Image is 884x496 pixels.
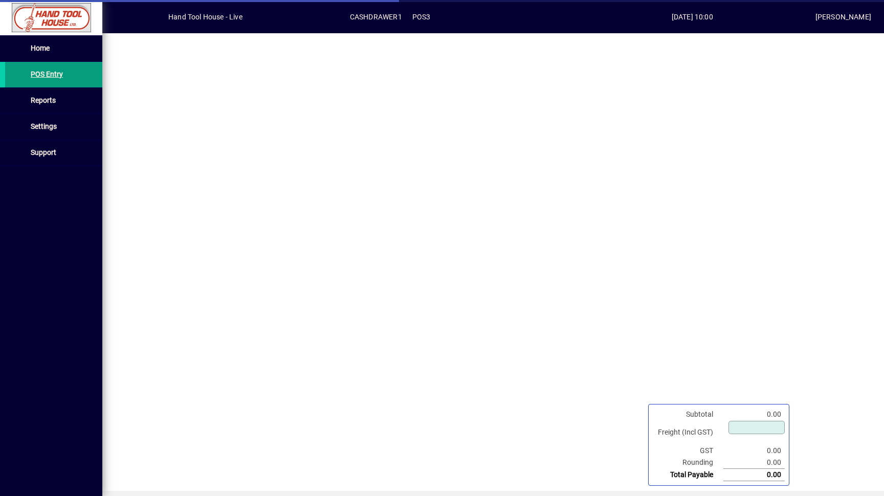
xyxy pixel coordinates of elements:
td: GST [653,445,723,457]
a: Home [5,36,102,61]
td: 0.00 [723,445,785,457]
span: Support [31,148,56,156]
div: [PERSON_NAME] [815,9,871,25]
td: 0.00 [723,409,785,420]
span: POS Entry [31,70,63,78]
button: Profile [136,8,168,26]
td: Total Payable [653,469,723,481]
a: Settings [5,114,102,140]
span: Home [31,44,50,52]
td: Rounding [653,457,723,469]
td: 0.00 [723,457,785,469]
a: Reports [5,88,102,114]
span: Reports [31,96,56,104]
span: CASHDRAWER1 [350,9,402,25]
td: 0.00 [723,469,785,481]
span: POS3 [412,9,431,25]
td: Freight (Incl GST) [653,420,723,445]
td: Subtotal [653,409,723,420]
span: [DATE] 10:00 [569,9,815,25]
span: Settings [31,122,57,130]
a: Support [5,140,102,166]
div: Hand Tool House - Live [168,9,242,25]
